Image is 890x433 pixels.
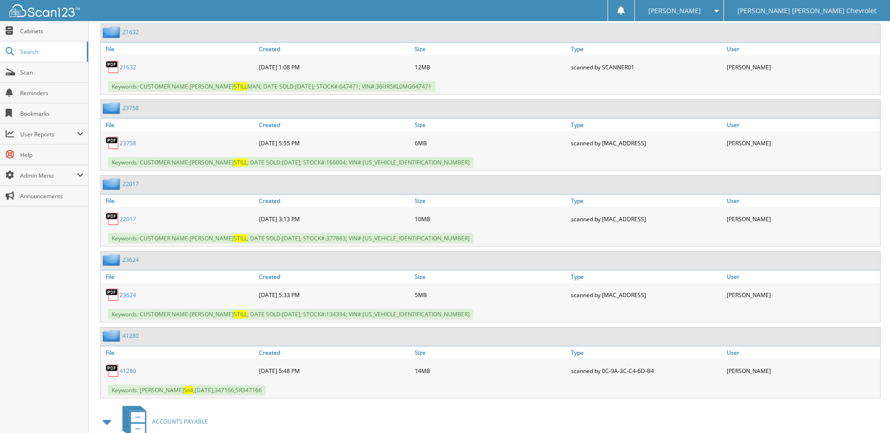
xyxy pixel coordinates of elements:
[20,48,82,56] span: Search
[724,270,880,283] a: User
[120,63,136,71] a: 21632
[738,8,876,14] span: [PERSON_NAME] [PERSON_NAME] Chevrolet
[843,388,890,433] iframe: Chat Widget
[108,81,435,92] span: Keywords: CUSTOMER NAME:[PERSON_NAME] MAN; DATE SOLD:[DATE]; STOCK#:647471; VIN#:36UR5KL0MG647471
[257,209,412,228] div: [DATE] 3:13 PM
[412,194,568,207] a: Size
[20,192,84,200] span: Announcements
[257,134,412,152] div: [DATE] 5:55 PM
[234,158,247,166] span: STILL
[20,68,84,76] span: Scan
[20,89,84,97] span: Reminders
[106,364,120,378] img: PDF.png
[257,346,412,359] a: Created
[101,119,257,131] a: File
[234,82,247,90] span: STILL
[106,288,120,302] img: PDF.png
[569,361,724,380] div: scanned by 0C-9A-3C-C4-6D-B4
[184,386,193,394] span: Still
[103,26,122,38] img: folder2.png
[648,8,701,14] span: [PERSON_NAME]
[412,361,568,380] div: 14MB
[257,285,412,304] div: [DATE] 5:33 PM
[20,110,84,118] span: Bookmarks
[724,119,880,131] a: User
[724,361,880,380] div: [PERSON_NAME]
[120,215,136,223] a: 22017
[108,309,473,320] span: Keywords: CUSTOMER NAME:[PERSON_NAME] ; DATE SOLD:[DATE]; STOCK#:134394; VIN#:[US_VEHICLE_IDENTIF...
[724,58,880,76] div: [PERSON_NAME]
[234,234,247,242] span: STILL
[569,270,724,283] a: Type
[724,285,880,304] div: [PERSON_NAME]
[103,254,122,266] img: folder2.png
[103,178,122,190] img: folder2.png
[412,119,568,131] a: Size
[412,58,568,76] div: 12MB
[257,58,412,76] div: [DATE] 1:08 PM
[569,285,724,304] div: scanned by [MAC_ADDRESS]
[103,102,122,114] img: folder2.png
[101,43,257,55] a: File
[122,104,139,112] a: 23758
[20,130,77,138] span: User Reports
[724,209,880,228] div: [PERSON_NAME]
[20,172,77,179] span: Admin Menu
[120,139,136,147] a: 23758
[569,194,724,207] a: Type
[724,43,880,55] a: User
[120,367,136,375] a: 41280
[257,361,412,380] div: [DATE] 5:48 PM
[412,209,568,228] div: 10MB
[108,385,266,396] span: Keywords: [PERSON_NAME] ;[DATE];347166;SR347166
[122,332,139,340] a: 41280
[257,194,412,207] a: Created
[103,330,122,342] img: folder2.png
[569,119,724,131] a: Type
[20,27,84,35] span: Cabinets
[108,157,473,168] span: Keywords: CUSTOMER NAME:[PERSON_NAME] ; DATE SOLD:[DATE]; STOCK#:166004; VIN#:[US_VEHICLE_IDENTIF...
[106,60,120,74] img: PDF.png
[106,212,120,226] img: PDF.png
[569,58,724,76] div: scanned by SCANNER01
[101,270,257,283] a: File
[120,291,136,299] a: 23624
[412,270,568,283] a: Size
[106,136,120,150] img: PDF.png
[412,285,568,304] div: 5MB
[257,270,412,283] a: Created
[724,194,880,207] a: User
[257,43,412,55] a: Created
[101,194,257,207] a: File
[724,346,880,359] a: User
[9,4,80,17] img: scan123-logo-white.svg
[20,151,84,159] span: Help
[257,119,412,131] a: Created
[724,134,880,152] div: [PERSON_NAME]
[122,28,139,36] a: 21632
[108,233,473,244] span: Keywords: CUSTOMER NAME:[PERSON_NAME] ; DATE SOLD:[DATE]; STOCK#:377863; VIN#:[US_VEHICLE_IDENTIF...
[569,43,724,55] a: Type
[122,180,139,188] a: 22017
[569,134,724,152] div: scanned by [MAC_ADDRESS]
[412,134,568,152] div: 6MB
[412,43,568,55] a: Size
[101,346,257,359] a: File
[412,346,568,359] a: Size
[569,346,724,359] a: Type
[234,310,247,318] span: STILL
[122,256,139,264] a: 23624
[569,209,724,228] div: scanned by [MAC_ADDRESS]
[152,418,208,426] span: ACCOUNTS PAYABLE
